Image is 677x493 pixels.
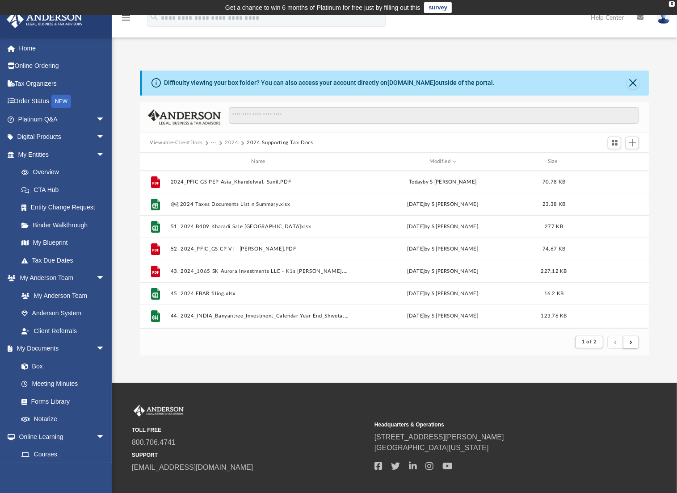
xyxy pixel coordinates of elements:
div: Modified [353,158,532,166]
img: Anderson Advisors Platinum Portal [132,405,185,417]
small: TOLL FREE [132,426,368,434]
button: 2024 Supporting Tax Docs [247,139,313,147]
div: NEW [51,95,71,108]
span: 23.38 KB [542,202,565,207]
div: [DATE] by S [PERSON_NAME] [353,290,532,298]
a: Courses [13,446,114,464]
a: Anderson System [13,305,114,322]
a: Meeting Minutes [13,375,114,393]
a: [STREET_ADDRESS][PERSON_NAME] [374,433,504,441]
span: 227.12 KB [541,269,567,274]
a: My Entitiesarrow_drop_down [6,146,118,163]
button: Add [626,137,639,149]
div: [DATE] by S [PERSON_NAME] [353,223,532,231]
small: Headquarters & Operations [374,421,611,429]
button: 2024_PFIC GS PEP Asia_Khandelwal, Sunil.PDF [171,179,349,185]
div: [DATE] by S [PERSON_NAME] [353,201,532,209]
span: 74.67 KB [542,246,565,251]
button: 1 of 2 [575,336,603,348]
button: 2024 [225,139,239,147]
div: Name [170,158,349,166]
div: [DATE] by S [PERSON_NAME] [353,312,532,320]
a: Home [6,39,118,57]
span: 123.76 KB [541,313,567,318]
a: Notarize [13,410,114,428]
a: CTA Hub [13,181,118,199]
a: Box [13,357,109,375]
button: 51. 2024 B409 Kharadi Sale [GEOGRAPHIC_DATA]xlsx [171,224,349,230]
small: SUPPORT [132,451,368,459]
div: Difficulty viewing your box folder? You can also access your account directly on outside of the p... [164,78,495,88]
span: 16.2 KB [544,291,564,296]
a: Client Referrals [13,322,114,340]
button: 44. 2024_INDIA_Banyantree_Investment_Calendar Year End_Shweta.xlsx [171,313,349,319]
a: 800.706.4741 [132,439,176,446]
a: survey [424,2,452,13]
a: Online Learningarrow_drop_down [6,428,114,446]
div: id [144,158,166,166]
i: search [149,12,159,22]
span: arrow_drop_down [96,146,114,164]
div: id [576,158,639,166]
a: Entity Change Request [13,199,118,217]
button: 45. 2024 FBAR filing.xlsx [171,291,349,297]
a: Tax Due Dates [13,251,118,269]
a: [DOMAIN_NAME] [387,79,435,86]
button: 52. 2024_PFIC_GS CP VI - [PERSON_NAME].PDF [171,246,349,252]
a: Tax Organizers [6,75,118,92]
button: Close [627,77,639,89]
div: grid [140,171,649,328]
span: arrow_drop_down [96,340,114,358]
a: menu [121,17,131,23]
div: Get a chance to win 6 months of Platinum for free just by filling out this [225,2,420,13]
button: ··· [211,139,217,147]
span: arrow_drop_down [96,128,114,146]
div: [DATE] by S [PERSON_NAME] [353,245,532,253]
button: Viewable-ClientDocs [150,139,202,147]
a: My Documentsarrow_drop_down [6,340,114,358]
button: 43. 2024_1065 SK Aurora Investments LLC - K1s [PERSON_NAME].pdf [171,268,349,274]
span: 70.78 KB [542,180,565,184]
span: arrow_drop_down [96,110,114,129]
button: @@2024 Taxes Documents List n Summary.xlsx [171,201,349,207]
span: arrow_drop_down [96,269,114,288]
div: close [669,1,675,7]
button: Switch to Grid View [608,137,621,149]
a: Digital Productsarrow_drop_down [6,128,118,146]
span: today [409,180,423,184]
div: Size [536,158,572,166]
a: My Anderson Teamarrow_drop_down [6,269,114,287]
a: [GEOGRAPHIC_DATA][US_STATE] [374,444,489,451]
input: Search files and folders [229,107,639,124]
i: menu [121,13,131,23]
a: Binder Walkthrough [13,216,118,234]
a: [EMAIL_ADDRESS][DOMAIN_NAME] [132,464,253,471]
a: Platinum Q&Aarrow_drop_down [6,110,118,128]
a: Online Ordering [6,57,118,75]
span: arrow_drop_down [96,428,114,446]
span: 1 of 2 [582,339,597,344]
a: My Anderson Team [13,287,109,305]
div: [DATE] by S [PERSON_NAME] [353,267,532,276]
img: Anderson Advisors Platinum Portal [4,11,85,28]
div: by S [PERSON_NAME] [353,178,532,186]
img: User Pic [657,11,670,24]
span: 277 KB [545,224,563,229]
a: Overview [13,163,118,181]
a: Order StatusNEW [6,92,118,111]
a: Forms Library [13,393,109,410]
a: My Blueprint [13,234,114,252]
